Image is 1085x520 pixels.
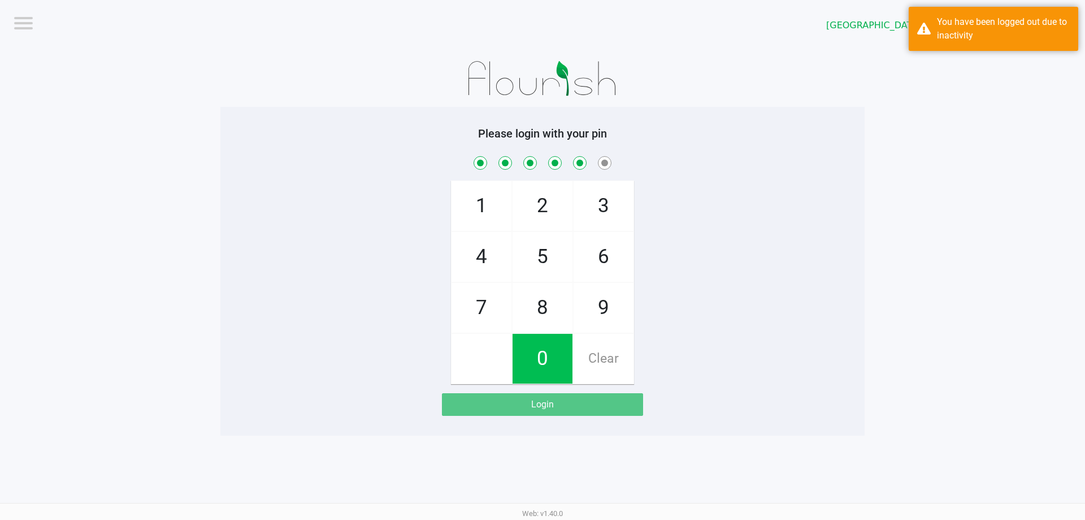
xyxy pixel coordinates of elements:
[513,283,572,333] span: 8
[522,509,563,518] span: Web: v1.40.0
[574,232,633,282] span: 6
[513,232,572,282] span: 5
[574,283,633,333] span: 9
[452,232,511,282] span: 4
[826,19,931,32] span: [GEOGRAPHIC_DATA]
[513,181,572,231] span: 2
[452,283,511,333] span: 7
[229,127,856,140] h5: Please login with your pin
[513,334,572,384] span: 0
[452,181,511,231] span: 1
[574,334,633,384] span: Clear
[937,15,1070,42] div: You have been logged out due to inactivity
[574,181,633,231] span: 3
